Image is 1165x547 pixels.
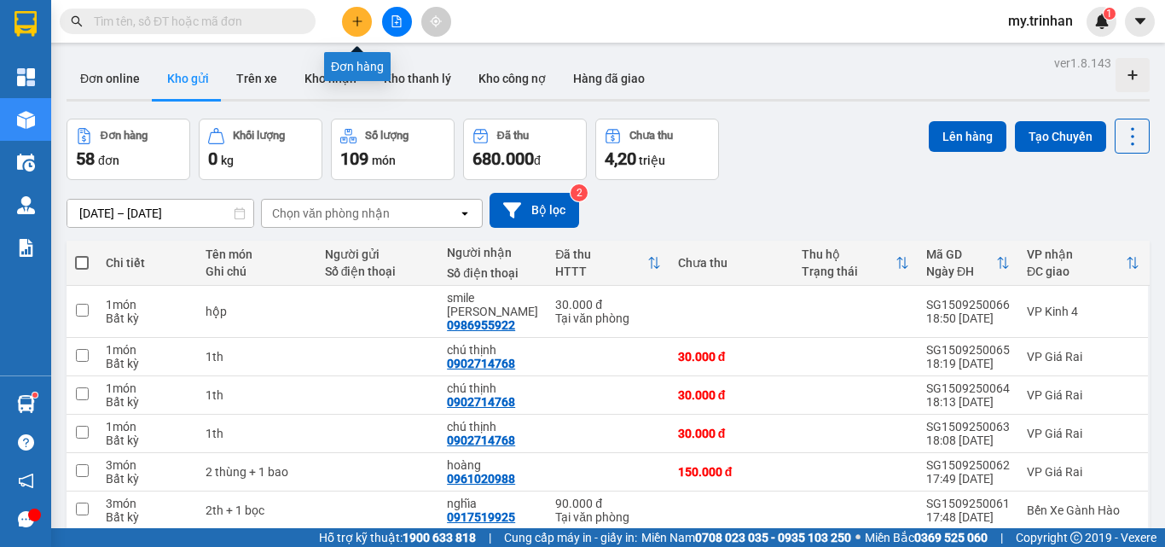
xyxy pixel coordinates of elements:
[639,154,665,167] span: triệu
[926,395,1010,409] div: 18:13 [DATE]
[319,528,476,547] span: Hỗ trợ kỹ thuật:
[504,528,637,547] span: Cung cấp máy in - giấy in:
[605,148,636,169] span: 4,20
[206,465,307,479] div: 2 thùng + 1 bao
[106,510,188,524] div: Bất kỳ
[421,7,451,37] button: aim
[1018,241,1148,286] th: Toggle SortBy
[208,148,217,169] span: 0
[447,434,515,447] div: 0902714768
[926,510,1010,524] div: 17:48 [DATE]
[32,393,38,398] sup: 1
[447,381,538,395] div: chú thịnh
[106,343,188,357] div: 1 món
[1094,14,1110,29] img: icon-new-feature
[447,246,538,259] div: Người nhận
[1027,265,1126,278] div: ĐC giao
[206,247,307,261] div: Tên món
[206,427,307,440] div: 1th
[678,465,785,479] div: 150.000 đ
[678,427,785,440] div: 30.000 đ
[18,473,34,489] span: notification
[17,154,35,172] img: warehouse-icon
[1070,532,1082,544] span: copyright
[926,434,1010,447] div: 18:08 [DATE]
[67,119,190,180] button: Đơn hàng58đơn
[926,298,1010,311] div: SG1509250066
[447,510,515,524] div: 0917519925
[106,420,188,434] div: 1 món
[340,148,368,169] span: 109
[926,420,1010,434] div: SG1509250063
[926,311,1010,325] div: 18:50 [DATE]
[555,311,661,325] div: Tại văn phòng
[1000,528,1003,547] span: |
[17,395,35,413] img: warehouse-icon
[233,130,285,142] div: Khối lượng
[391,15,403,27] span: file-add
[1027,247,1126,261] div: VP nhận
[98,84,112,97] span: phone
[926,357,1010,370] div: 18:19 [DATE]
[447,343,538,357] div: chú thịnh
[98,11,184,32] b: TRÍ NHÂN
[472,148,534,169] span: 680.000
[1125,7,1155,37] button: caret-down
[929,121,1006,152] button: Lên hàng
[555,497,661,510] div: 90.000 đ
[926,247,996,261] div: Mã GD
[447,395,515,409] div: 0902714768
[106,395,188,409] div: Bất kỳ
[926,497,1010,510] div: SG1509250061
[17,68,35,86] img: dashboard-icon
[403,531,476,544] strong: 1900 633 818
[1027,465,1139,479] div: VP Giá Rai
[342,7,372,37] button: plus
[447,472,515,486] div: 0961020988
[1104,8,1116,20] sup: 1
[272,205,390,222] div: Chọn văn phòng nhận
[101,130,148,142] div: Đơn hàng
[382,7,412,37] button: file-add
[926,265,996,278] div: Ngày ĐH
[571,184,588,201] sup: 2
[206,503,307,517] div: 2th + 1 bọc
[1133,14,1148,29] span: caret-down
[351,15,363,27] span: plus
[106,497,188,510] div: 3 món
[555,298,661,311] div: 30.000 đ
[1027,388,1139,402] div: VP Giá Rai
[17,111,35,129] img: warehouse-icon
[447,357,515,370] div: 0902714768
[324,52,391,81] div: Đơn hàng
[865,528,988,547] span: Miền Bắc
[206,305,307,318] div: hộp
[489,528,491,547] span: |
[793,241,918,286] th: Toggle SortBy
[18,434,34,451] span: question-circle
[67,200,253,227] input: Select a date range.
[555,510,661,524] div: Tại văn phòng
[490,193,579,228] button: Bộ lọc
[325,265,431,278] div: Số điện thoại
[17,239,35,257] img: solution-icon
[154,58,223,99] button: Kho gửi
[206,265,307,278] div: Ghi chú
[641,528,851,547] span: Miền Nam
[497,130,529,142] div: Đã thu
[206,350,307,364] div: 1th
[1027,427,1139,440] div: VP Giá Rai
[370,58,465,99] button: Kho thanh lý
[430,15,442,27] span: aim
[463,119,587,180] button: Đã thu680.000đ
[223,58,291,99] button: Trên xe
[559,58,658,99] button: Hàng đã giao
[802,265,895,278] div: Trạng thái
[221,154,234,167] span: kg
[1116,58,1150,92] div: Tạo kho hàng mới
[106,298,188,311] div: 1 món
[629,130,673,142] div: Chưa thu
[365,130,409,142] div: Số lượng
[465,58,559,99] button: Kho công nợ
[1027,503,1139,517] div: Bến Xe Gành Hào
